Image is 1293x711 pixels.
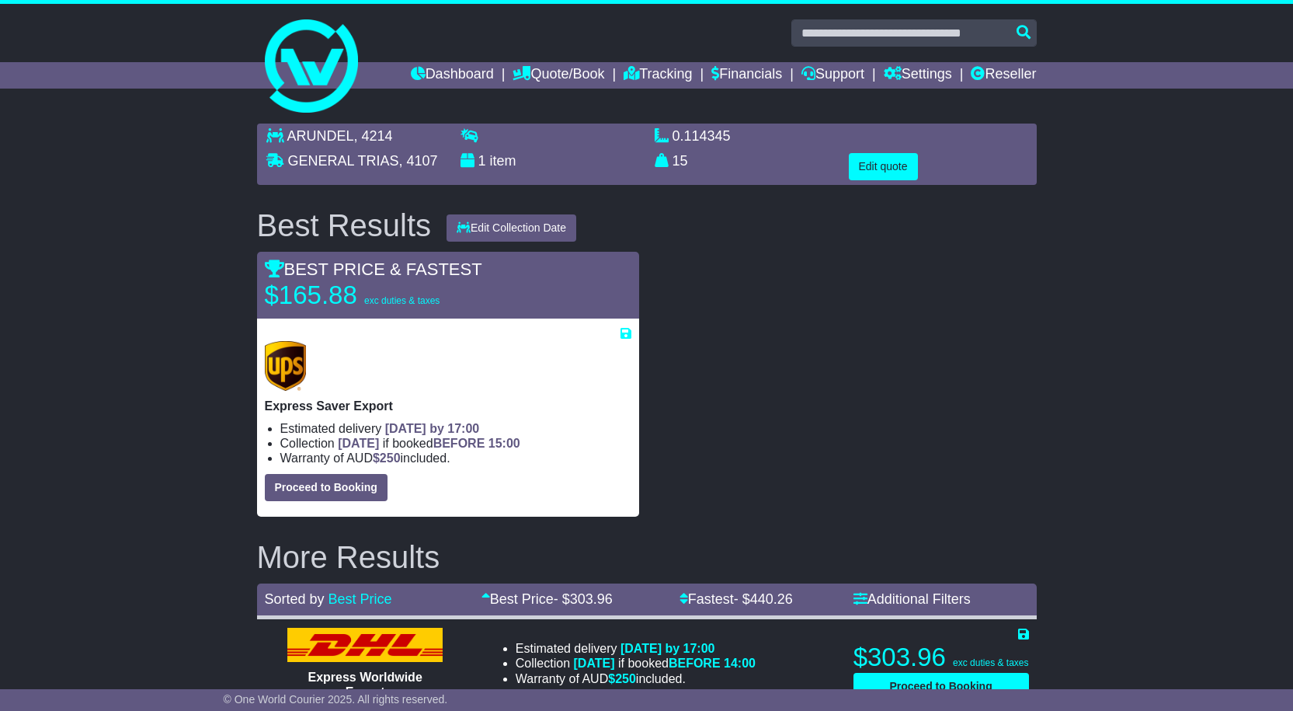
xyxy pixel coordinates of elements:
span: BEFORE [433,437,485,450]
div: Best Results [249,208,440,242]
span: ARUNDEL [287,128,354,144]
span: [DATE] [574,657,615,670]
span: © One World Courier 2025. All rights reserved. [224,693,448,706]
span: - $ [734,591,793,607]
li: Collection [516,656,756,671]
span: - $ [554,591,613,607]
span: 0.114345 [673,128,731,144]
a: Best Price [328,591,392,607]
p: $165.88 [265,280,459,311]
a: Fastest- $440.26 [680,591,793,607]
span: exc duties & taxes [953,657,1028,668]
span: item [490,153,516,169]
span: if booked [338,437,520,450]
a: Additional Filters [853,591,971,607]
button: Proceed to Booking [265,474,388,501]
li: Estimated delivery [280,421,631,436]
span: 440.26 [750,591,793,607]
span: BEST PRICE & FASTEST [265,260,482,279]
h2: More Results [257,540,1037,574]
span: 1 [478,153,486,169]
a: Support [801,62,864,89]
p: Express Saver Export [265,399,631,413]
span: 15:00 [488,437,520,450]
span: [DATE] [338,437,379,450]
span: Express Worldwide Export [308,671,422,699]
span: 250 [615,672,636,685]
img: UPS (new): Express Saver Export [265,341,307,391]
span: if booked [574,657,756,670]
span: , 4107 [399,153,438,169]
span: $ [608,672,636,685]
a: Tracking [624,62,692,89]
a: Dashboard [411,62,494,89]
span: 250 [380,451,401,465]
span: 14:00 [724,657,756,670]
span: $ [373,451,401,465]
a: Best Price- $303.96 [481,591,613,607]
li: Warranty of AUD included. [516,671,756,686]
span: [DATE] by 17:00 [620,642,715,655]
button: Proceed to Booking [853,673,1029,700]
button: Edit quote [849,153,918,180]
li: Warranty of AUD included. [280,451,631,465]
span: BEFORE [669,657,721,670]
li: Estimated delivery [516,641,756,656]
a: Settings [884,62,952,89]
li: Collection [280,436,631,451]
a: Quote/Book [513,62,604,89]
span: , 4214 [354,128,393,144]
img: DHL: Express Worldwide Export [287,628,443,662]
a: Financials [711,62,782,89]
p: $303.96 [853,642,1029,673]
span: GENERAL TRIAS [288,153,399,169]
span: 15 [673,153,688,169]
button: Edit Collection Date [447,214,576,242]
span: 303.96 [570,591,613,607]
a: Reseller [971,62,1036,89]
span: [DATE] by 17:00 [385,422,480,435]
span: Sorted by [265,591,325,607]
span: exc duties & taxes [364,295,440,306]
